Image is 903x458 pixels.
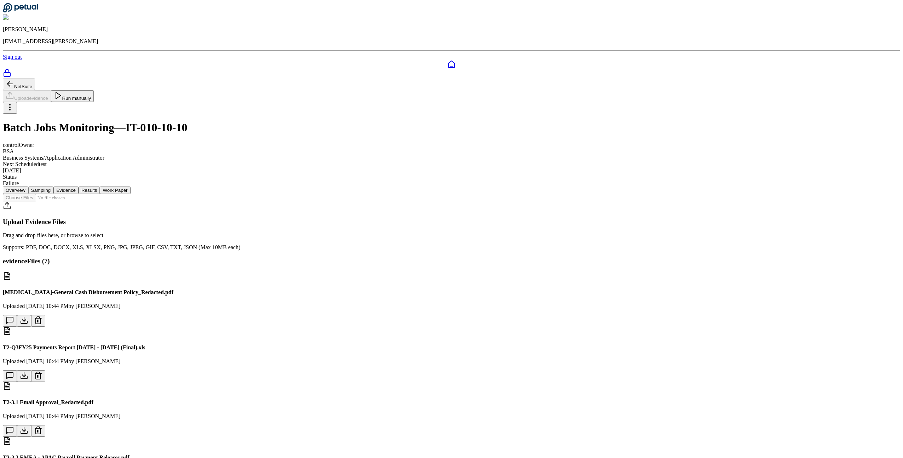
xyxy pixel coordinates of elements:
[3,69,900,79] a: SOC
[3,413,900,419] p: Uploaded [DATE] 10:44 PM by [PERSON_NAME]
[3,358,900,365] p: Uploaded [DATE] 10:44 PM by [PERSON_NAME]
[3,187,28,194] button: Overview
[3,26,900,33] p: [PERSON_NAME]
[3,180,900,187] div: Failure
[3,315,17,327] button: Add/Edit Description
[31,370,45,382] button: Delete File
[3,155,104,161] span: Business Systems/Application Administrator
[28,187,54,194] button: Sampling
[3,142,900,148] div: control Owner
[53,187,79,194] button: Evidence
[3,8,38,14] a: Go to Dashboard
[51,90,94,102] button: Run manually
[17,370,31,382] button: Download File
[17,315,31,327] button: Download File
[3,174,900,180] div: Status
[3,148,14,154] span: BSA
[3,90,51,102] button: Uploadevidence
[3,244,900,251] p: Supports: PDF, DOC, DOCX, XLS, XLSX, PNG, JPG, JPEG, GIF, CSV, TXT, JSON (Max 10MB each)
[3,303,900,309] p: Uploaded [DATE] 10:44 PM by [PERSON_NAME]
[3,54,22,60] a: Sign out
[100,187,130,194] button: Work Paper
[3,38,900,45] p: [EMAIL_ADDRESS][PERSON_NAME]
[3,79,35,90] button: NetSuite
[17,425,31,437] button: Download File
[31,315,45,327] button: Delete File
[3,218,900,226] h3: Upload Evidence Files
[3,232,900,239] p: Drag and drop files here, or browse to select
[3,121,900,134] h1: Batch Jobs Monitoring — IT-010-10-10
[3,60,900,69] a: Dashboard
[3,344,900,351] h4: T2-Q3FY25 Payments Report [DATE] - [DATE] (Final).xls
[3,289,900,296] h4: [MEDICAL_DATA]-General Cash Disbursement Policy_Redacted.pdf
[3,425,17,437] button: Add/Edit Description
[3,14,51,21] img: Shekhar Khedekar
[3,399,900,406] h4: T2-3.1 Email Approval_Redacted.pdf
[79,187,100,194] button: Results
[3,161,900,167] div: Next Scheduled test
[3,257,900,265] h3: evidence Files ( 7 )
[3,370,17,382] button: Add/Edit Description
[3,167,900,174] div: [DATE]
[3,187,900,194] nav: Tabs
[31,425,45,437] button: Delete File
